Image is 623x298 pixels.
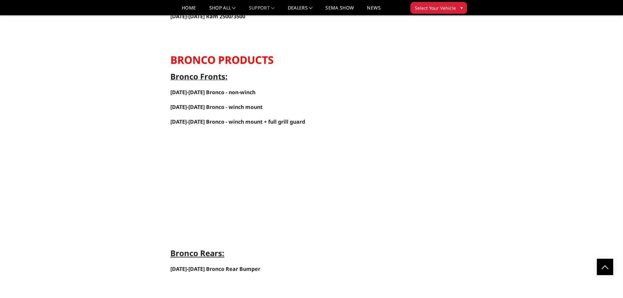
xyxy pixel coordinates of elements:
[170,71,228,82] strong: Bronco Fronts:
[249,6,275,15] a: Support
[170,53,274,67] strong: BRONCO PRODUCTS
[170,248,224,258] strong: Bronco Rears:
[460,4,463,11] span: ▾
[325,6,354,15] a: SEMA Show
[209,6,236,15] a: shop all
[410,2,467,14] button: Select Your Vehicle
[170,265,260,272] a: [DATE]-[DATE] Bronco Rear Bumper
[288,6,313,15] a: Dealers
[367,6,380,15] a: News
[170,118,305,125] a: [DATE]-[DATE] Bronco - winch mount + full grill guard
[170,103,263,111] a: [DATE]-[DATE] Bronco - winch mount
[170,13,245,20] a: [DATE]-[DATE] Ram 2500/3500
[182,6,196,15] a: Home
[590,267,623,298] iframe: Chat Widget
[597,259,613,275] a: Click to Top
[415,5,456,11] span: Select Your Vehicle
[170,89,255,96] a: [DATE]-[DATE] Bronco - non-winch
